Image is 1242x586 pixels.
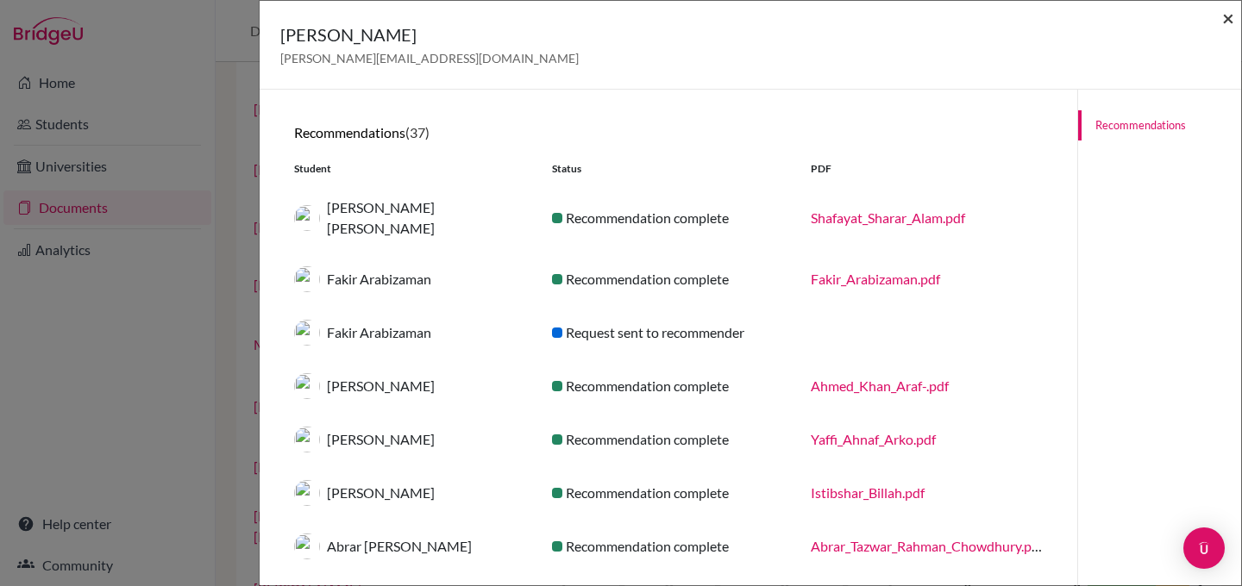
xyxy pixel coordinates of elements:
div: Recommendation complete [539,208,797,228]
span: (37) [405,124,430,140]
a: Ahmed_Khan_Araf-.pdf [811,377,949,394]
div: [PERSON_NAME] [281,427,539,452]
div: Recommendation complete [539,376,797,396]
a: Recommendations [1078,110,1241,140]
div: Student [281,161,539,177]
a: Fakir_Arabizaman.pdf [811,271,940,287]
a: Abrar_Tazwar_Rahman_Chowdhury.pdf [811,538,1044,554]
img: thumb_12883_Abrar_Tazwar_Rahman_Chowdhury_Gr_9.jpg [294,533,320,559]
h5: [PERSON_NAME] [280,22,579,47]
div: Fakir Arabizaman [281,266,539,292]
img: thumb_Shafayat_Sharar_Alam.jpg [294,205,320,231]
a: Istibshar_Billah.pdf [811,484,925,501]
img: thumb_Fakir_Arabizaman.jpg [294,320,320,346]
span: × [1222,5,1234,30]
div: [PERSON_NAME] [PERSON_NAME] [281,197,539,239]
div: Request sent to recommender [539,322,797,343]
button: Close [1222,8,1234,28]
div: Recommendation complete [539,536,797,557]
span: [PERSON_NAME][EMAIL_ADDRESS][DOMAIN_NAME] [280,51,579,65]
div: Recommendation complete [539,269,797,290]
div: PDF [798,161,1056,177]
img: thumb_Fakir_Arabizaman.jpg [294,266,320,292]
h6: Recommendations [294,124,1043,140]
img: thumb_Istibshar_Billah.jpg [294,480,320,506]
a: Yaffi_Ahnaf_Arko.pdf [811,431,936,447]
img: thumb_Yaffi_Ahnaf__Arko__Yaffi.jpg [294,427,320,452]
div: Abrar [PERSON_NAME] [281,533,539,559]
div: [PERSON_NAME] [281,480,539,506]
div: Open Intercom Messenger [1183,527,1225,569]
div: Recommendation complete [539,429,797,450]
div: Status [539,161,797,177]
img: thumb_Ahmed__Araf__Khan.jpg [294,373,320,399]
a: Shafayat_Sharar_Alam.pdf [811,209,965,226]
div: Fakir Arabizaman [281,320,539,346]
div: [PERSON_NAME] [281,373,539,399]
div: Recommendation complete [539,483,797,503]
